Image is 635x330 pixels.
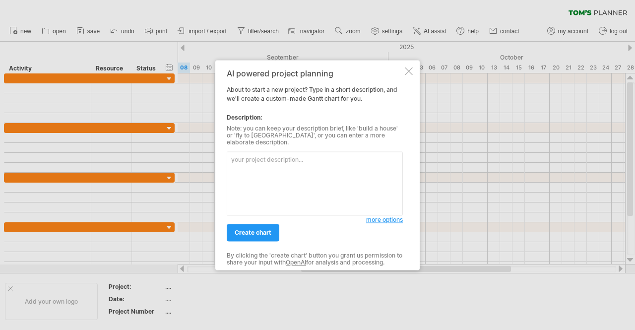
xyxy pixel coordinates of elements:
span: create chart [235,229,271,236]
div: AI powered project planning [227,69,403,78]
div: Note: you can keep your description brief, like 'build a house' or 'fly to [GEOGRAPHIC_DATA]', or... [227,125,403,146]
a: OpenAI [286,259,306,266]
span: more options [366,216,403,223]
a: more options [366,215,403,224]
div: By clicking the 'create chart' button you grant us permission to share your input with for analys... [227,252,403,266]
div: Description: [227,113,403,122]
div: About to start a new project? Type in a short description, and we'll create a custom-made Gantt c... [227,69,403,261]
a: create chart [227,224,279,241]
